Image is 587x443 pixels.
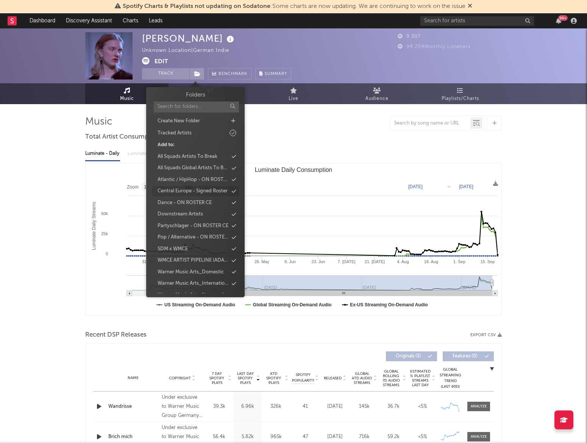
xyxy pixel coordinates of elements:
text: 25k [101,231,108,236]
div: Add to: [158,141,175,149]
span: Originals ( 5 ) [391,354,426,359]
text: 31. Mar [142,259,156,264]
span: Audience [365,94,389,103]
div: Under exclusive to Warner Music Group Germany Holding GmbH, © 2025 [PERSON_NAME] [162,393,203,420]
span: Recent DSP Releases [85,331,147,340]
div: Global Streaming Trend (Last 60D) [439,367,462,390]
text: 23. Jun [311,259,325,264]
button: Export CSV [470,333,502,337]
button: Track [142,68,189,80]
span: Copyright [169,376,191,381]
span: Total Artist Consumption [85,133,160,142]
span: Summary [265,72,287,76]
text: Luminate Daily Consumption [255,167,333,173]
div: <5% [410,403,435,410]
div: All Squads Artists To Break [158,153,217,161]
div: 716k [351,433,377,441]
div: Create New Folder [158,117,200,125]
span: Music [120,94,134,103]
input: Search for artists [420,16,534,26]
text: Zoom [127,184,139,190]
text: [DATE] [459,184,473,189]
div: All Squads Global Artists To Break [158,164,228,172]
text: 4. Aug [397,259,409,264]
text: 9. Jun [284,259,296,264]
span: 94.204 Monthly Listeners [398,44,471,49]
button: Originals(5) [386,351,437,361]
text: 7. [DATE] [338,259,356,264]
div: Dance - ON ROSTER CE [158,199,212,207]
div: Name [108,375,158,381]
div: [PERSON_NAME] [142,32,236,45]
div: 99 + [558,15,568,21]
span: ATD Spotify Plays [264,371,284,385]
text: 21. [DATE] [365,259,385,264]
span: 7 Day Spotify Plays [207,371,227,385]
span: Spotify Charts & Playlists not updating on Sodatone [123,3,270,9]
span: Global Rolling 7D Audio Streams [381,369,401,387]
span: Playlists/Charts [442,94,479,103]
text: Global Streaming On-Demand Audio [253,302,332,307]
span: Features ( 0 ) [448,354,482,359]
text: Ex-US Streaming On-Demand Audio [350,302,428,307]
a: Live [252,83,335,104]
div: <5% [410,433,435,441]
text: 26. May [254,259,270,264]
text: 1w [144,184,150,190]
div: Downstream Artists [158,211,203,218]
text: [DATE] [408,184,423,189]
text: 15. Sep [480,259,495,264]
div: [DATE] [322,403,348,410]
div: 145k [351,403,377,410]
text: 1. Sep [453,259,465,264]
span: : Some charts are now updating. We are continuing to work on the issue [123,3,465,9]
div: 6.96k [235,403,260,410]
span: Last Day Spotify Plays [235,371,255,385]
a: Charts [117,13,144,28]
button: Edit [155,57,168,67]
a: Dashboard [24,13,61,28]
text: → [446,184,451,189]
div: SDM x WMCE [158,245,188,253]
div: Warner Music Arts_Nonesuch [158,292,225,299]
input: Search for folders... [154,101,239,112]
div: [DATE] [322,433,348,441]
div: 326k [264,403,288,410]
div: Warner Music Arts_Domestic [158,268,224,276]
div: 5.82k [235,433,260,441]
div: Pop / Alternative - ON ROSTER CE [158,234,228,241]
text: US Streaming On-Demand Audio [164,302,235,307]
span: Dismiss [468,3,472,9]
a: Benchmark [208,68,251,80]
div: 39.3k [207,403,231,410]
div: Partyschlager - ON ROSTER CE [158,222,228,230]
span: 9.307 [398,34,421,39]
text: 0 [106,251,108,256]
text: 18. Aug [424,259,438,264]
div: 59.2k [381,433,406,441]
div: 36.7k [381,403,406,410]
a: Discovery Assistant [61,13,117,28]
div: Luminate - Daily [85,147,120,160]
div: 47 [292,433,318,441]
div: Unknown Location | German Indie [142,46,238,55]
div: Atlantic / HipHop - ON ROSTER CE [158,176,228,184]
div: Brich mich [108,433,158,441]
a: Audience [335,83,418,104]
div: Tracked Artists [158,129,192,137]
span: Released [324,376,342,381]
h3: Folders [186,91,205,100]
text: Luminate Daily Streams [91,202,97,250]
span: Global ATD Audio Streams [351,371,372,385]
button: Summary [255,68,291,80]
a: Wandrisse [108,403,158,410]
div: 41 [292,403,318,410]
span: Benchmark [219,70,247,79]
span: Spotify Popularity [292,372,314,384]
a: Leads [144,13,168,28]
text: 50k [101,211,108,216]
div: Central Europe - Signed Roster [158,187,228,195]
button: Features(0) [443,351,494,361]
div: WMCE ARTIST PIPELINE (ADA + A&R) [158,257,228,264]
